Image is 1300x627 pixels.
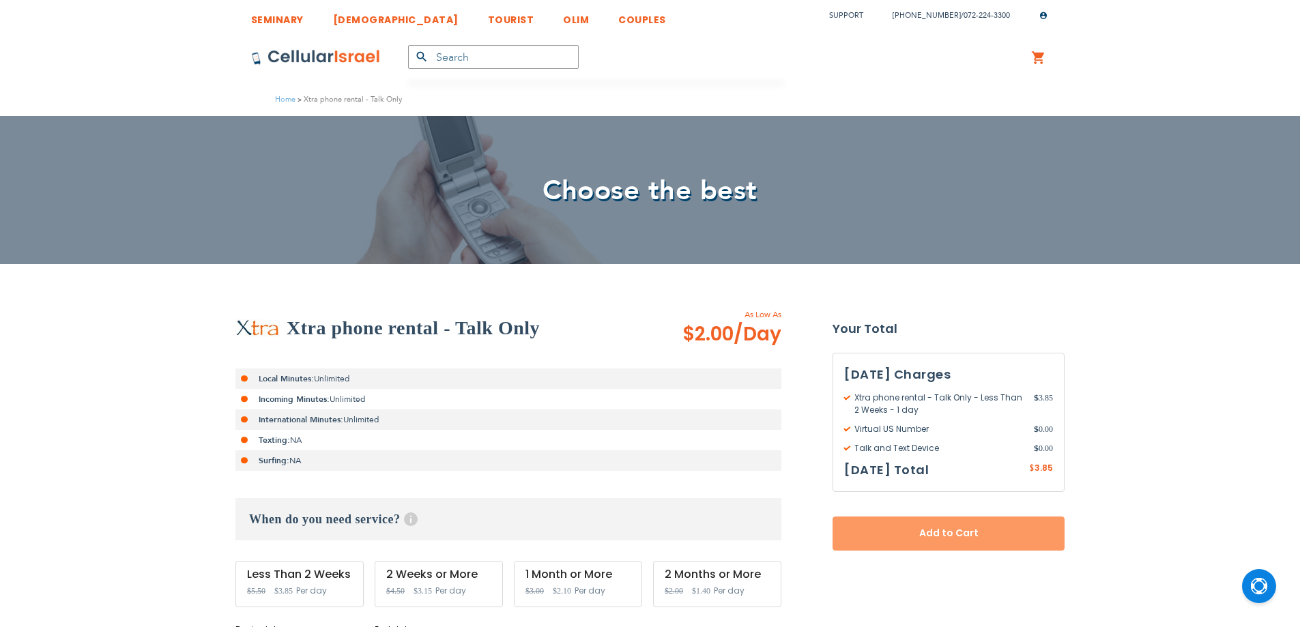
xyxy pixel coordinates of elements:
span: 0.00 [1034,442,1053,454]
a: Support [829,10,863,20]
div: Less Than 2 Weeks [247,568,352,581]
h3: [DATE] Total [844,460,929,480]
a: TOURIST [488,3,534,29]
h3: [DATE] Charges [844,364,1053,385]
span: $ [1034,442,1039,454]
span: As Low As [646,308,781,321]
input: Search [408,45,579,69]
span: $ [1034,423,1039,435]
a: Home [275,94,295,104]
a: OLIM [563,3,589,29]
img: Xtra phone rental - Talk Only [235,319,280,337]
span: Xtra phone rental - Talk Only - Less Than 2 Weeks - 1 day [844,392,1034,416]
div: 2 Weeks or More [386,568,491,581]
span: Per day [296,585,327,597]
span: $1.40 [692,586,710,596]
span: Virtual US Number [844,423,1034,435]
a: [PHONE_NUMBER] [893,10,961,20]
span: Per day [435,585,466,597]
span: $ [1029,463,1035,475]
li: / [879,5,1010,25]
span: 0.00 [1034,423,1053,435]
span: Per day [575,585,605,597]
span: $3.00 [525,586,544,596]
img: Cellular Israel Logo [251,49,381,65]
span: $3.15 [414,586,432,596]
a: [DEMOGRAPHIC_DATA] [333,3,459,29]
strong: Local Minutes: [259,373,314,384]
li: NA [235,430,781,450]
strong: Texting: [259,435,290,446]
strong: International Minutes: [259,414,343,425]
span: $2.00 [665,586,683,596]
span: $2.10 [553,586,571,596]
span: /Day [734,321,781,348]
div: 2 Months or More [665,568,770,581]
h2: Xtra phone rental - Talk Only [287,315,540,342]
span: Choose the best [543,172,757,209]
span: Help [404,512,418,526]
strong: Surfing: [259,455,289,466]
li: Unlimited [235,389,781,409]
span: Talk and Text Device [844,442,1034,454]
span: $4.50 [386,586,405,596]
div: 1 Month or More [525,568,631,581]
span: $5.50 [247,586,265,596]
span: $3.85 [274,586,293,596]
h3: When do you need service? [235,498,781,540]
span: $2.00 [682,321,781,348]
span: $ [1034,392,1039,404]
li: NA [235,450,781,471]
span: 3.85 [1035,462,1053,473]
strong: Your Total [833,319,1065,339]
a: 072-224-3300 [964,10,1010,20]
strong: Incoming Minutes: [259,394,330,405]
li: Unlimited [235,368,781,389]
li: Unlimited [235,409,781,430]
li: Xtra phone rental - Talk Only [295,93,402,106]
span: 3.85 [1034,392,1053,416]
span: Per day [714,585,745,597]
a: COUPLES [618,3,666,29]
a: SEMINARY [251,3,304,29]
